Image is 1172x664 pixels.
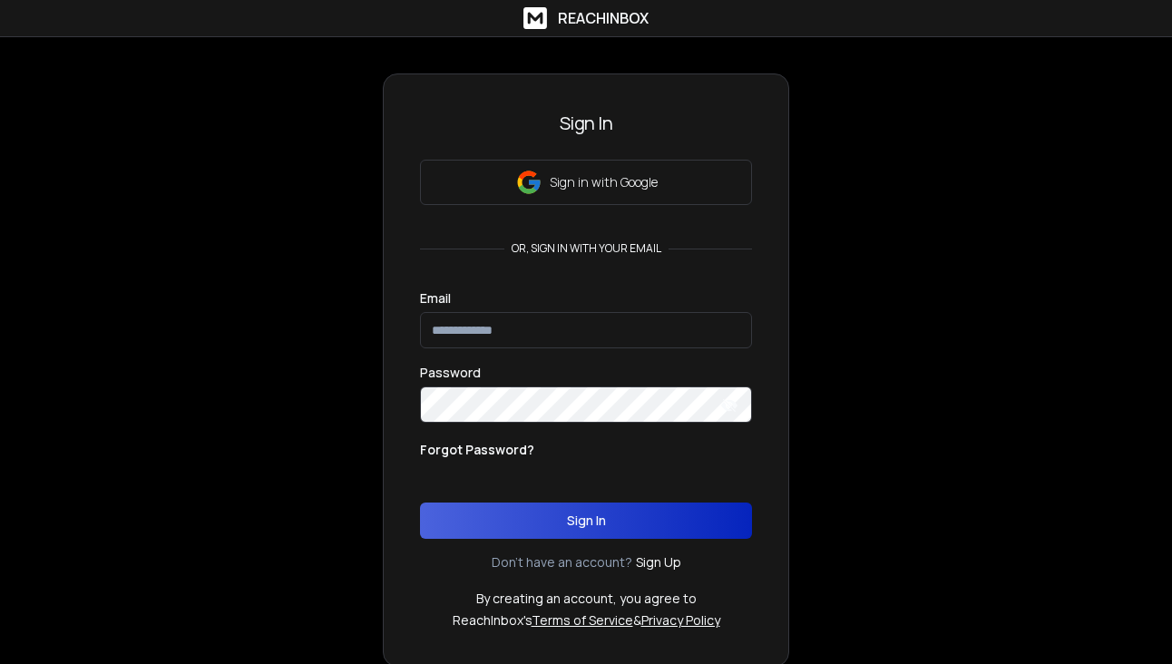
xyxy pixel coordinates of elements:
button: Sign In [420,503,752,539]
p: ReachInbox's & [453,611,720,630]
p: Sign in with Google [550,173,658,191]
p: Don't have an account? [492,553,632,571]
label: Password [420,366,481,379]
p: or, sign in with your email [504,241,669,256]
a: Privacy Policy [641,611,720,629]
a: ReachInbox [523,7,649,29]
p: By creating an account, you agree to [476,590,697,608]
h1: ReachInbox [558,7,649,29]
p: Forgot Password? [420,441,534,459]
a: Terms of Service [532,611,633,629]
label: Email [420,292,451,305]
a: Sign Up [636,553,681,571]
h3: Sign In [420,111,752,136]
button: Sign in with Google [420,160,752,205]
